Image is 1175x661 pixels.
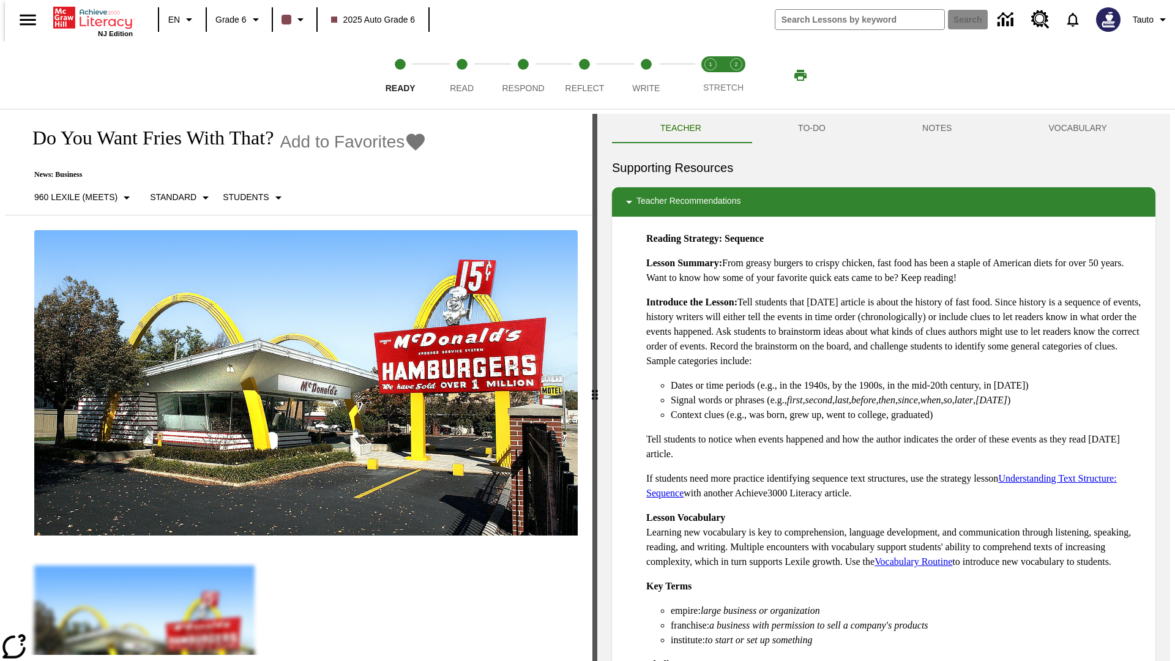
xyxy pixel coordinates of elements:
strong: Introduce the Lesson: [646,297,737,307]
em: before [851,395,876,405]
span: STRETCH [703,83,744,92]
a: Vocabulary Routine [875,556,952,567]
em: later [955,395,973,405]
li: Dates or time periods (e.g., in the 1940s, by the 1900s, in the mid-20th century, in [DATE]) [671,378,1146,393]
p: News: Business [20,170,427,179]
button: Stretch Respond step 2 of 2 [718,42,754,109]
button: TO-DO [750,114,874,143]
span: Tauto [1133,13,1154,26]
a: Understanding Text Structure: Sequence [646,473,1117,498]
li: empire: [671,603,1146,618]
button: Select a new avatar [1089,4,1128,35]
button: Open side menu [10,2,46,38]
a: Resource Center, Will open in new tab [1024,3,1057,36]
button: VOCABULARY [1000,114,1155,143]
button: Respond step 3 of 5 [488,42,559,109]
div: Teacher Recommendations [612,187,1155,217]
text: 2 [734,61,737,67]
button: Ready step 1 of 5 [365,42,436,109]
em: last [835,395,849,405]
li: franchise: [671,618,1146,633]
p: From greasy burgers to crispy chicken, fast food has been a staple of American diets for over 50 ... [646,256,1146,285]
div: reading [5,114,592,655]
em: first [787,395,803,405]
li: Signal words or phrases (e.g., , , , , , , , , , ) [671,393,1146,408]
p: Students [223,191,269,204]
button: Grade: Grade 6, Select a grade [211,9,268,31]
em: then [878,395,895,405]
img: One of the first McDonald's stores, with the iconic red sign and golden arches. [34,230,578,536]
li: Context clues (e.g., was born, grew up, went to college, graduated) [671,408,1146,422]
p: Standard [150,191,196,204]
span: Grade 6 [215,13,247,26]
a: Data Center [990,3,1024,37]
span: 2025 Auto Grade 6 [331,13,416,26]
text: 1 [709,61,712,67]
strong: Reading Strategy: [646,233,722,244]
em: a business with permission to sell a company's products [709,620,928,630]
p: Learning new vocabulary is key to comprehension, language development, and communication through ... [646,510,1146,569]
span: Add to Favorites [280,132,405,152]
div: activity [597,114,1170,661]
strong: Key Terms [646,581,692,591]
button: Scaffolds, Standard [145,187,218,209]
button: NOTES [874,114,1000,143]
div: Press Enter or Spacebar and then press right and left arrow keys to move the slider [592,114,597,661]
button: Reflect step 4 of 5 [549,42,620,109]
button: Print [781,64,820,86]
button: Select Student [218,187,290,209]
p: Teacher Recommendations [636,195,740,209]
div: Instructional Panel Tabs [612,114,1155,143]
button: Profile/Settings [1128,9,1175,31]
button: Read step 2 of 5 [426,42,497,109]
button: Teacher [612,114,750,143]
span: Write [632,83,660,93]
button: Select Lexile, 960 Lexile (Meets) [29,187,139,209]
span: NJ Edition [98,30,133,37]
em: so [944,395,952,405]
button: Language: EN, Select a language [163,9,202,31]
button: Add to Favorites - Do You Want Fries With That? [280,131,427,152]
h6: Supporting Resources [612,158,1155,177]
button: Write step 5 of 5 [611,42,682,109]
em: when [920,395,941,405]
span: Read [450,83,474,93]
button: Stretch Read step 1 of 2 [693,42,728,109]
div: Home [53,4,133,37]
em: second [805,395,832,405]
span: Reflect [565,83,605,93]
p: Tell students that [DATE] article is about the history of fast food. Since history is a sequence ... [646,295,1146,368]
h1: Do You Want Fries With That? [20,127,274,149]
strong: Lesson Vocabulary [646,512,725,523]
span: EN [168,13,180,26]
p: Tell students to notice when events happened and how the author indicates the order of these even... [646,432,1146,461]
input: search field [775,10,944,29]
em: to start or set up something [705,635,813,645]
em: large business or organization [701,605,820,616]
em: since [898,395,918,405]
p: 960 Lexile (Meets) [34,191,117,204]
strong: Sequence [725,233,764,244]
button: Class color is dark brown. Change class color [277,9,313,31]
strong: Lesson Summary: [646,258,722,268]
p: If students need more practice identifying sequence text structures, use the strategy lesson with... [646,471,1146,501]
em: [DATE] [975,395,1007,405]
li: institute: [671,633,1146,648]
span: Ready [386,83,416,93]
img: Avatar [1096,7,1121,32]
span: Respond [502,83,544,93]
a: Notifications [1057,4,1089,35]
